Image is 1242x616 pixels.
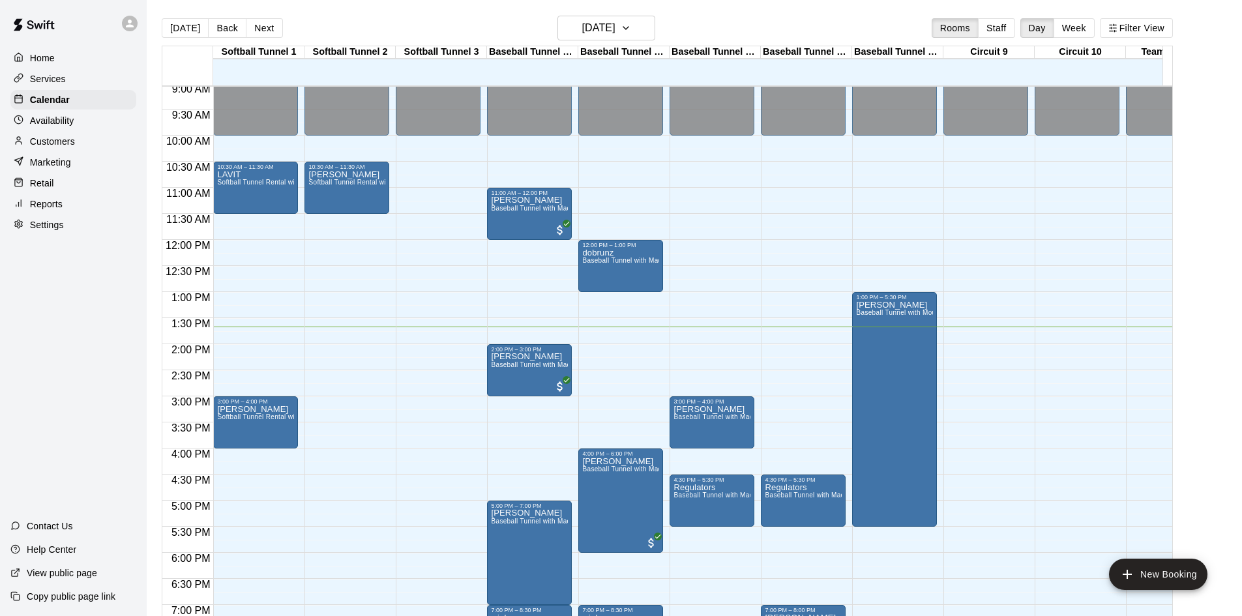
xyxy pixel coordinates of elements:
span: 9:00 AM [169,83,214,95]
a: Services [10,69,136,89]
span: 12:30 PM [162,266,213,277]
a: Marketing [10,153,136,172]
div: Circuit 10 [1035,46,1126,59]
p: Calendar [30,93,70,106]
button: [DATE] [162,18,209,38]
div: 5:00 PM – 7:00 PM [491,503,568,509]
div: Softball Tunnel 1 [213,46,304,59]
div: 12:00 PM – 1:00 PM [582,242,659,248]
p: Customers [30,135,75,148]
span: 11:30 AM [163,214,214,225]
div: 11:00 AM – 12:00 PM [491,190,568,196]
span: 5:00 PM [168,501,214,512]
div: 7:00 PM – 8:30 PM [582,607,659,613]
span: Baseball Tunnel with Machine [673,491,766,499]
div: 7:00 PM – 8:30 PM [491,607,568,613]
span: Softball Tunnel Rental with Machine [308,179,420,186]
span: 1:00 PM [168,292,214,303]
span: Baseball Tunnel with Machine [673,413,766,420]
span: Softball Tunnel Rental with Machine [217,413,329,420]
span: 6:00 PM [168,553,214,564]
button: Week [1054,18,1095,38]
div: 10:30 AM – 11:30 AM: SMITH [304,162,389,214]
p: Availability [30,114,74,127]
a: Retail [10,173,136,193]
div: Team Room 1 [1126,46,1217,59]
span: All customers have paid [554,224,567,237]
p: Services [30,72,66,85]
span: 7:00 PM [168,605,214,616]
span: 12:00 PM [162,240,213,251]
span: Baseball Tunnel with Machine [765,491,857,499]
span: 6:30 PM [168,579,214,590]
p: Contact Us [27,520,73,533]
a: Settings [10,215,136,235]
span: All customers have paid [645,536,658,550]
span: 1:30 PM [168,318,214,329]
span: 3:00 PM [168,396,214,407]
div: 5:00 PM – 7:00 PM: larsen [487,501,572,605]
span: 9:30 AM [169,110,214,121]
p: Copy public page link [27,590,115,603]
p: Marketing [30,156,71,169]
button: Staff [978,18,1015,38]
span: 10:30 AM [163,162,214,173]
div: Home [10,48,136,68]
div: Softball Tunnel 3 [396,46,487,59]
span: Baseball Tunnel with Machine [491,518,584,525]
span: 4:30 PM [168,475,214,486]
div: 4:30 PM – 5:30 PM [765,477,842,483]
div: Softball Tunnel 2 [304,46,396,59]
span: Baseball Tunnel with Machine [491,361,584,368]
div: 1:00 PM – 5:30 PM [856,294,933,301]
span: Baseball Tunnel with Mound [856,309,943,316]
div: Baseball Tunnel 8 (Mound) [852,46,943,59]
div: Baseball Tunnel 5 (Machine) [578,46,670,59]
button: Next [246,18,282,38]
span: 11:00 AM [163,188,214,199]
div: 7:00 PM – 8:00 PM [765,607,842,613]
div: 4:00 PM – 6:00 PM [582,450,659,457]
span: 3:30 PM [168,422,214,433]
p: View public page [27,566,97,579]
h6: [DATE] [582,19,615,37]
span: Baseball Tunnel with Machine [491,205,584,212]
p: Home [30,51,55,65]
span: Baseball Tunnel with Machine [582,465,675,473]
div: 2:00 PM – 3:00 PM: Anthony Avelar [487,344,572,396]
a: Calendar [10,90,136,110]
p: Retail [30,177,54,190]
span: 5:30 PM [168,527,214,538]
button: [DATE] [557,16,655,40]
div: 4:30 PM – 5:30 PM: Regulators [670,475,754,527]
span: Baseball Tunnel with Machine [582,257,675,264]
div: 1:00 PM – 5:30 PM: JOSH ANDERSON [852,292,937,527]
div: Baseball Tunnel 6 (Machine) [670,46,761,59]
div: 4:30 PM – 5:30 PM [673,477,750,483]
div: 11:00 AM – 12:00 PM: Quintin Carlisle [487,188,572,240]
div: 4:00 PM – 6:00 PM: Jason Martin [578,448,663,553]
button: Rooms [932,18,979,38]
span: 10:00 AM [163,136,214,147]
div: 3:00 PM – 4:00 PM: brian b [213,396,298,448]
div: Baseball Tunnel 4 (Machine) [487,46,578,59]
button: add [1109,559,1207,590]
a: Customers [10,132,136,151]
p: Help Center [27,543,76,556]
div: 10:30 AM – 11:30 AM: LAVIT [213,162,298,214]
div: 12:00 PM – 1:00 PM: dobrunz [578,240,663,292]
div: 3:00 PM – 4:00 PM [217,398,294,405]
div: Circuit 9 [943,46,1035,59]
div: 3:00 PM – 4:00 PM [673,398,750,405]
div: Baseball Tunnel 7 (Mound/Machine) [761,46,852,59]
a: Reports [10,194,136,214]
button: Day [1020,18,1054,38]
div: 4:30 PM – 5:30 PM: Regulators [761,475,846,527]
div: 10:30 AM – 11:30 AM [217,164,294,170]
div: 2:00 PM – 3:00 PM [491,346,568,353]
